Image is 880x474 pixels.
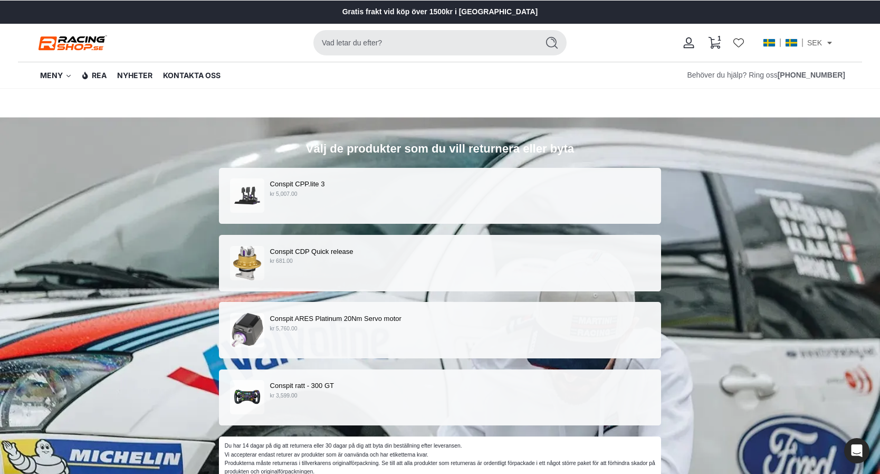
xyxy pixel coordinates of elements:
[230,178,264,213] img: cpp-lite3-1_1.png
[219,141,661,157] h1: Välj de produkter som du vill returnera eller byta
[270,190,650,198] p: kr 5,007.00
[292,3,588,22] slider-component: Bildspel
[270,392,650,400] p: kr 3,599.00
[313,30,533,55] input: Sök på webbplatsen
[92,70,107,81] span: REA
[77,62,112,89] a: REA
[702,26,727,60] modal-opener: Varukorgsfack
[763,39,776,47] img: se
[270,313,650,324] p: Conspit ARES Platinum 20Nm Servo motor
[35,33,109,52] a: Racing shop Racing shop
[35,33,109,52] img: Racing shop
[270,246,650,257] p: Conspit CDP Quick release
[163,70,221,81] span: KONTAKTA OSS
[733,37,744,48] a: Wishlist page link
[270,325,650,333] p: kr 5,760.00
[230,313,264,347] img: DSC9898.png
[112,62,158,89] a: NYHETER
[844,438,869,463] div: Open Intercom Messenger
[270,178,650,189] p: Conspit CPP.lite 3
[270,257,650,266] p: kr 681.00
[702,26,727,60] a: Varukorg
[785,39,798,47] img: se
[687,70,845,81] div: Behöver du hjälp? Ring oss
[230,380,264,414] img: Conspit_300GT_1.png
[117,70,152,81] span: NYHETER
[807,37,822,48] span: SEK
[35,62,77,89] a: MENY
[40,70,63,81] span: MENY
[158,62,226,89] a: KONTAKTA OSS
[778,70,845,81] a: Ring oss på +46303-40 49 05
[342,6,538,18] a: Gratis frakt vid köp över 1500kr i [GEOGRAPHIC_DATA]
[270,380,650,391] p: Conspit ratt - 300 GT
[230,246,264,280] img: 2.png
